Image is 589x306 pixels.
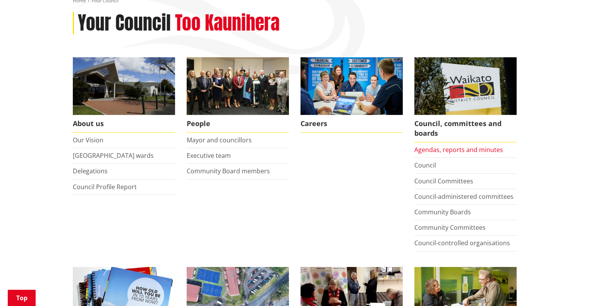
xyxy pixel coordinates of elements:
[73,136,103,144] a: Our Vision
[414,208,471,216] a: Community Boards
[553,274,581,301] iframe: Messenger Launcher
[414,57,517,142] a: Waikato-District-Council-sign Council, committees and boards
[73,151,154,160] a: [GEOGRAPHIC_DATA] wards
[187,57,289,115] img: 2022 Council
[73,183,137,191] a: Council Profile Report
[414,115,517,142] span: Council, committees and boards
[414,177,473,185] a: Council Committees
[8,290,36,306] a: Top
[414,57,517,115] img: Waikato-District-Council-sign
[414,192,513,201] a: Council-administered committees
[73,115,175,133] span: About us
[73,57,175,115] img: WDC Building 0015
[414,239,510,247] a: Council-controlled organisations
[414,161,436,169] a: Council
[187,151,231,160] a: Executive team
[78,12,171,34] h1: Your Council
[73,167,108,175] a: Delegations
[414,145,503,154] a: Agendas, reports and minutes
[187,115,289,133] span: People
[301,57,403,133] a: Careers
[187,57,289,133] a: 2022 Council People
[187,167,270,175] a: Community Board members
[73,57,175,133] a: WDC Building 0015 About us
[175,12,280,34] h2: Too Kaunihera
[414,223,486,232] a: Community Committees
[301,115,403,133] span: Careers
[187,136,252,144] a: Mayor and councillors
[301,57,403,115] img: Office staff in meeting - Career page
